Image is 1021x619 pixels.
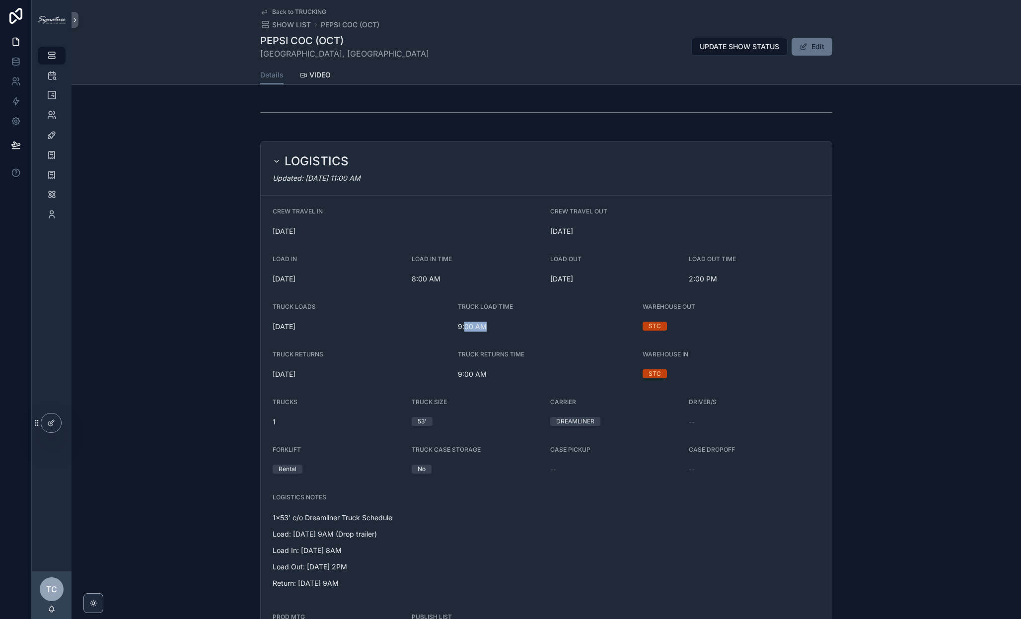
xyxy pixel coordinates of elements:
[643,303,695,310] span: WAREHOUSE OUT
[556,417,594,426] div: DREAMLINER
[412,446,481,453] span: TRUCK CASE STORAGE
[689,274,820,284] span: 2:00 PM
[550,446,590,453] span: CASE PICKUP
[792,38,832,56] button: Edit
[273,446,301,453] span: FORKLIFT
[689,446,735,453] span: CASE DROPOFF
[418,417,427,426] div: 53'
[273,207,323,215] span: CREW TRAVEL IN
[550,274,681,284] span: [DATE]
[273,350,323,358] span: TRUCK RETURNS
[38,16,66,24] img: App logo
[458,350,524,358] span: TRUCK RETURNS TIME
[691,38,788,56] button: UPDATE SHOW STATUS
[689,255,736,263] span: LOAD OUT TIME
[321,20,379,30] a: PEPSI COC (OCT)
[273,561,820,572] p: Load Out: [DATE] 2PM
[279,465,296,474] div: Rental
[412,255,452,263] span: LOAD IN TIME
[458,322,635,332] span: 9:00 AM
[273,493,326,501] span: LOGISTICS NOTES
[272,20,311,30] span: SHOW LIST
[458,303,513,310] span: TRUCK LOAD TIME
[273,322,450,332] span: [DATE]
[689,398,717,406] span: DRIVER/S
[458,369,635,379] span: 9:00 AM
[273,274,404,284] span: [DATE]
[46,583,57,595] span: TC
[299,66,331,86] a: VIDEO
[700,42,779,52] span: UPDATE SHOW STATUS
[272,8,326,16] span: Back to TRUCKING
[260,34,429,48] h1: PEPSI COC (OCT)
[273,255,297,263] span: LOAD IN
[32,40,72,236] div: scrollable content
[689,465,695,475] span: --
[412,274,543,284] span: 8:00 AM
[550,207,607,215] span: CREW TRAVEL OUT
[260,20,311,30] a: SHOW LIST
[689,417,695,427] span: --
[309,70,331,80] span: VIDEO
[550,398,576,406] span: CARRIER
[260,8,326,16] a: Back to TRUCKING
[260,66,284,85] a: Details
[273,512,820,523] p: 1x53' c/o Dreamliner Truck Schedule
[273,174,361,182] em: Updated: [DATE] 11:00 AM
[273,226,542,236] span: [DATE]
[550,255,582,263] span: LOAD OUT
[550,465,556,475] span: --
[412,398,447,406] span: TRUCK SIZE
[273,578,820,588] p: Return: [DATE] 9AM
[273,398,297,406] span: TRUCKS
[649,322,661,331] div: STC
[643,350,688,358] span: WAREHOUSE IN
[285,153,349,169] h2: LOGISTICS
[260,48,429,60] span: [GEOGRAPHIC_DATA], [GEOGRAPHIC_DATA]
[273,303,316,310] span: TRUCK LOADS
[273,369,450,379] span: [DATE]
[273,545,820,555] p: Load In: [DATE] 8AM
[649,369,661,378] div: STC
[550,226,820,236] span: [DATE]
[418,465,426,474] div: No
[273,529,820,539] p: Load: [DATE] 9AM (Drop trailer)
[273,417,404,427] span: 1
[260,70,284,80] span: Details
